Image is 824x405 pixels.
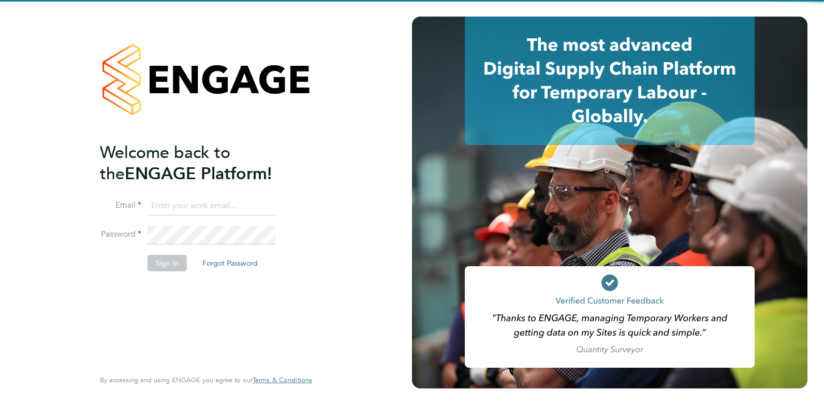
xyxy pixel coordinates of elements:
span: Terms & Conditions [253,375,312,384]
h2: ENGAGE Platform! [100,142,302,184]
label: Password [100,229,141,240]
label: Email [100,200,141,211]
span: Welcome back to the [100,142,230,184]
span: By accessing and using ENGAGE you agree to our [100,375,312,384]
a: Terms & Conditions [253,376,312,384]
input: Enter your work email... [148,197,275,215]
button: Forgot Password [194,255,266,271]
button: Sign In [148,255,187,271]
